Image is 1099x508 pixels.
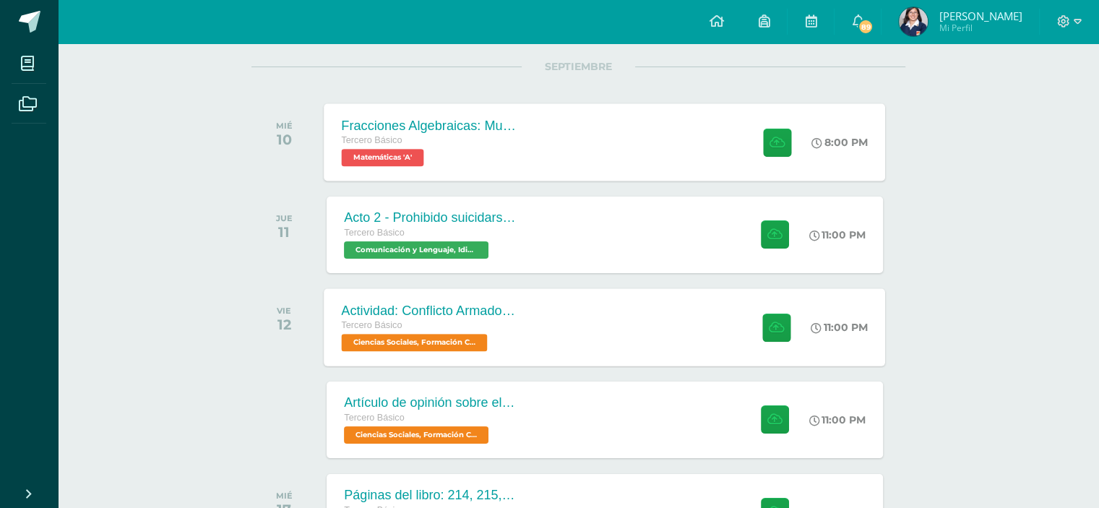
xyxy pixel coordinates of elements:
[342,135,402,145] span: Tercero Básico
[939,22,1022,34] span: Mi Perfil
[344,210,517,225] div: Acto 2 - Prohibido suicidarse en primavera
[939,9,1022,23] span: [PERSON_NAME]
[344,488,517,503] div: Páginas del libro: 214, 215, 216 y 217.
[344,228,404,238] span: Tercero Básico
[344,413,404,423] span: Tercero Básico
[344,241,488,259] span: Comunicación y Lenguaje, Idioma Español 'A'
[344,426,488,444] span: Ciencias Sociales, Formación Ciudadana e Interculturalidad 'A'
[809,413,866,426] div: 11:00 PM
[858,19,874,35] span: 89
[811,321,869,334] div: 11:00 PM
[344,395,517,410] div: Artículo de opinión sobre el Conflicto Armado Interno
[809,228,866,241] div: 11:00 PM
[342,320,402,330] span: Tercero Básico
[276,491,293,501] div: MIÉ
[342,118,517,133] div: Fracciones Algebraicas: Multiplicación y División
[812,136,869,149] div: 8:00 PM
[899,7,928,36] img: 067751ae98dcbabc3ba6d592e166cf8b.png
[342,334,488,351] span: Ciencias Sociales, Formación Ciudadana e Interculturalidad 'A'
[522,60,635,73] span: SEPTIEMBRE
[277,306,291,316] div: VIE
[276,121,293,131] div: MIÉ
[342,303,517,318] div: Actividad: Conflicto Armado Interno
[342,149,424,166] span: Matemáticas 'A'
[276,213,293,223] div: JUE
[276,223,293,241] div: 11
[276,131,293,148] div: 10
[277,316,291,333] div: 12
